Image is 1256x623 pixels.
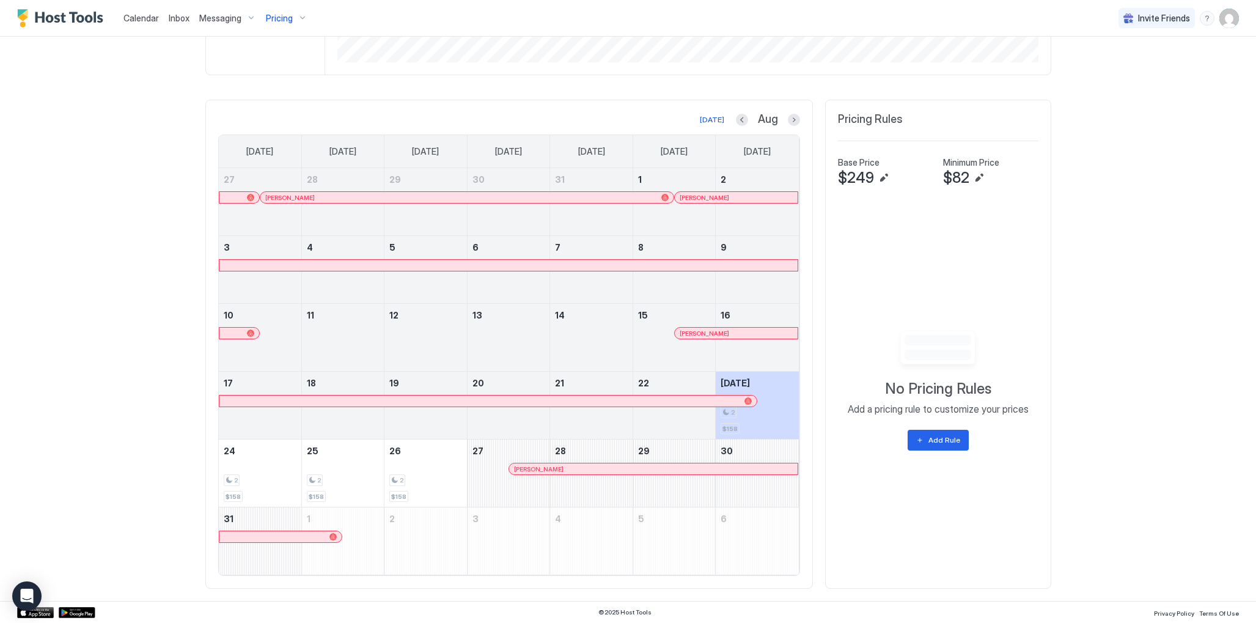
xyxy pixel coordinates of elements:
[467,372,550,440] td: August 20, 2025
[680,194,729,202] span: [PERSON_NAME]
[716,507,798,530] a: September 6, 2025
[550,440,633,462] a: August 28, 2025
[219,372,301,394] a: August 17, 2025
[633,168,716,191] a: August 1, 2025
[59,607,95,618] a: Google Play Store
[638,446,650,456] span: 29
[550,507,633,575] td: September 4, 2025
[224,446,235,456] span: 24
[876,171,891,185] button: Edit
[578,146,605,157] span: [DATE]
[219,236,301,259] a: August 3, 2025
[638,310,648,320] span: 15
[301,507,384,575] td: September 1, 2025
[384,440,467,462] a: August 26, 2025
[301,168,384,236] td: July 28, 2025
[716,372,799,440] td: August 23, 2025
[307,378,316,388] span: 18
[389,514,395,524] span: 2
[638,514,644,524] span: 5
[483,135,534,168] a: Wednesday
[219,236,302,304] td: August 3, 2025
[12,581,42,611] div: Open Intercom Messenger
[633,507,716,530] a: September 5, 2025
[468,304,550,326] a: August 13, 2025
[234,135,285,168] a: Sunday
[550,236,633,259] a: August 7, 2025
[716,507,799,575] td: September 6, 2025
[307,174,318,185] span: 28
[722,425,738,433] span: $158
[550,440,633,507] td: August 28, 2025
[716,304,799,372] td: August 16, 2025
[716,168,799,236] td: August 2, 2025
[555,310,565,320] span: 14
[638,174,642,185] span: 1
[384,236,468,304] td: August 5, 2025
[514,465,793,473] div: [PERSON_NAME]
[219,372,302,440] td: August 17, 2025
[219,304,301,326] a: August 10, 2025
[1219,9,1239,28] div: User profile
[384,168,468,236] td: July 29, 2025
[468,236,550,259] a: August 6, 2025
[638,242,644,253] span: 8
[219,440,301,462] a: August 24, 2025
[467,236,550,304] td: August 6, 2025
[731,408,735,416] span: 2
[472,174,485,185] span: 30
[550,372,633,440] td: August 21, 2025
[633,304,716,326] a: August 15, 2025
[17,9,109,28] a: Host Tools Logo
[555,514,561,524] span: 4
[550,304,633,326] a: August 14, 2025
[301,372,384,440] td: August 18, 2025
[716,440,799,507] td: August 30, 2025
[468,168,550,191] a: July 30, 2025
[885,380,991,398] span: No Pricing Rules
[169,13,189,23] span: Inbox
[633,440,716,507] td: August 29, 2025
[550,304,633,372] td: August 14, 2025
[680,194,793,202] div: [PERSON_NAME]
[302,440,384,462] a: August 25, 2025
[329,146,356,157] span: [DATE]
[550,168,633,236] td: July 31, 2025
[472,310,482,320] span: 13
[301,236,384,304] td: August 4, 2025
[716,236,798,259] a: August 9, 2025
[389,310,398,320] span: 12
[224,310,233,320] span: 10
[389,242,395,253] span: 5
[633,236,716,259] a: August 8, 2025
[17,607,54,618] div: App Store
[555,174,565,185] span: 31
[633,168,716,236] td: August 1, 2025
[633,372,716,440] td: August 22, 2025
[226,493,241,501] span: $158
[928,435,960,446] div: Add Rule
[224,514,233,524] span: 31
[648,135,700,168] a: Friday
[169,12,189,24] a: Inbox
[467,507,550,575] td: September 3, 2025
[123,13,159,23] span: Calendar
[266,13,293,24] span: Pricing
[384,372,468,440] td: August 19, 2025
[123,12,159,24] a: Calendar
[943,169,969,187] span: $82
[555,378,564,388] span: 21
[384,304,468,372] td: August 12, 2025
[246,146,273,157] span: [DATE]
[302,168,384,191] a: July 28, 2025
[389,446,401,456] span: 26
[384,304,467,326] a: August 12, 2025
[224,242,230,253] span: 3
[721,378,750,388] span: [DATE]
[1138,13,1190,24] span: Invite Friends
[698,112,726,127] button: [DATE]
[384,168,467,191] a: July 29, 2025
[638,378,649,388] span: 22
[550,168,633,191] a: July 31, 2025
